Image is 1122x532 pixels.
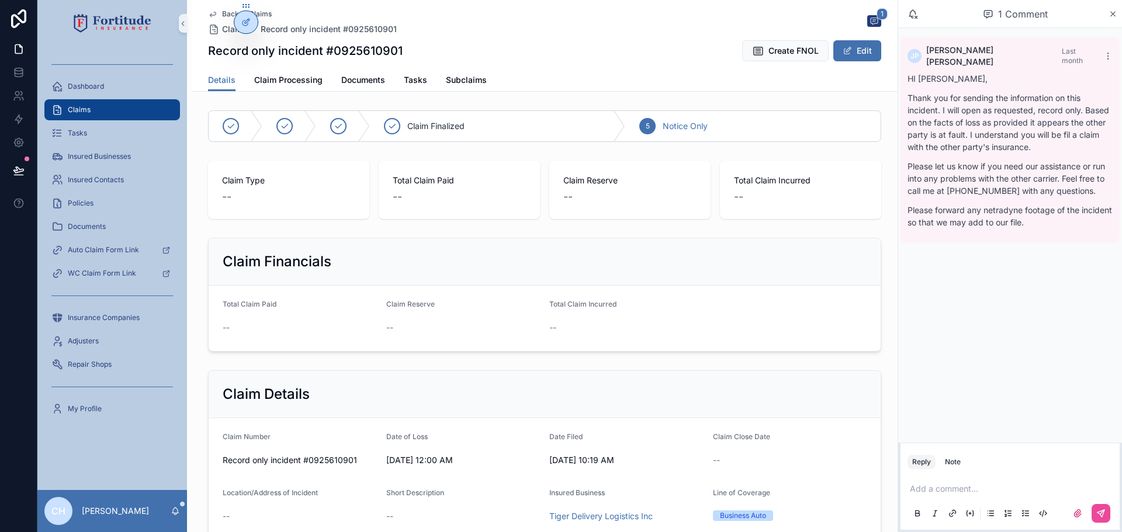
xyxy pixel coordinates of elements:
[563,175,697,186] span: Claim Reserve
[734,189,743,205] span: --
[223,510,230,522] span: --
[734,175,867,186] span: Total Claim Incurred
[549,510,653,522] a: Tiger Delivery Logistics Inc
[407,120,465,132] span: Claim Finalized
[713,454,720,466] span: --
[908,204,1113,228] p: Please forward any netradyne footage of the incident so that we may add to our file.
[908,160,1113,197] p: Please let us know if you need our assistance or run into any problems with the other carrier. Fe...
[68,404,102,413] span: My Profile
[223,488,318,497] span: Location/Address of Incident
[254,74,323,86] span: Claim Processing
[940,455,965,469] button: Note
[549,432,583,441] span: Date Filed
[68,222,106,231] span: Documents
[68,175,124,185] span: Insured Contacts
[51,504,65,518] span: CH
[386,322,393,333] span: --
[910,51,919,61] span: JP
[44,239,180,260] a: Auto Claim Form Link
[720,510,766,521] div: Business Auto
[393,175,526,186] span: Total Claim Paid
[404,74,427,86] span: Tasks
[44,169,180,190] a: Insured Contacts
[223,385,310,404] h2: Claim Details
[393,189,402,205] span: --
[68,360,112,369] span: Repair Shops
[713,488,770,497] span: Line of Coverage
[223,454,377,466] span: Record only incident #0925610901
[44,263,180,284] a: WC Claim Form Link
[563,189,573,205] span: --
[341,74,385,86] span: Documents
[68,313,140,322] span: Insurance Companies
[254,69,323,93] a: Claim Processing
[44,216,180,237] a: Documents
[877,8,888,20] span: 1
[341,69,385,93] a: Documents
[833,40,881,61] button: Edit
[222,9,272,19] span: Back to Claims
[549,488,605,497] span: Insured Business
[44,76,180,97] a: Dashboard
[208,23,249,35] a: Claims
[908,72,1113,85] p: HI [PERSON_NAME],
[223,322,230,333] span: --
[82,505,149,517] p: [PERSON_NAME]
[68,336,99,346] span: Adjusters
[998,7,1048,21] span: 1 Comment
[926,44,1062,68] span: [PERSON_NAME] [PERSON_NAME]
[208,69,236,92] a: Details
[68,105,91,114] span: Claims
[223,252,331,271] h2: Claim Financials
[446,69,487,93] a: Subclaims
[37,47,187,434] div: scrollable content
[386,510,393,522] span: --
[261,23,397,35] a: Record only incident #0925610901
[44,398,180,419] a: My Profile
[44,354,180,375] a: Repair Shops
[208,9,272,19] a: Back to Claims
[223,300,276,308] span: Total Claim Paid
[908,92,1113,153] p: Thank you for sending the information on this incident. I will open as requested, record only. Ba...
[68,199,93,208] span: Policies
[404,69,427,93] a: Tasks
[768,45,819,57] span: Create FNOL
[646,121,650,131] span: 5
[74,14,151,33] img: App logo
[44,99,180,120] a: Claims
[68,128,87,138] span: Tasks
[44,307,180,328] a: Insurance Companies
[223,432,271,441] span: Claim Number
[68,245,139,255] span: Auto Claim Form Link
[549,454,704,466] span: [DATE] 10:19 AM
[44,123,180,144] a: Tasks
[663,120,708,132] span: Notice Only
[68,152,131,161] span: Insured Businesses
[222,175,355,186] span: Claim Type
[549,300,617,308] span: Total Claim Incurred
[549,322,556,333] span: --
[68,269,136,278] span: WC Claim Form Link
[222,23,249,35] span: Claims
[44,146,180,167] a: Insured Businesses
[386,432,428,441] span: Date of Loss
[713,432,770,441] span: Claim Close Date
[208,74,236,86] span: Details
[867,15,881,29] button: 1
[208,43,403,59] h1: Record only incident #0925610901
[68,82,104,91] span: Dashboard
[222,189,231,205] span: --
[908,455,936,469] button: Reply
[446,74,487,86] span: Subclaims
[1062,47,1083,65] span: Last month
[386,488,444,497] span: Short Description
[44,331,180,352] a: Adjusters
[386,454,541,466] span: [DATE] 12:00 AM
[945,457,961,467] div: Note
[44,193,180,214] a: Policies
[742,40,829,61] button: Create FNOL
[386,300,435,308] span: Claim Reserve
